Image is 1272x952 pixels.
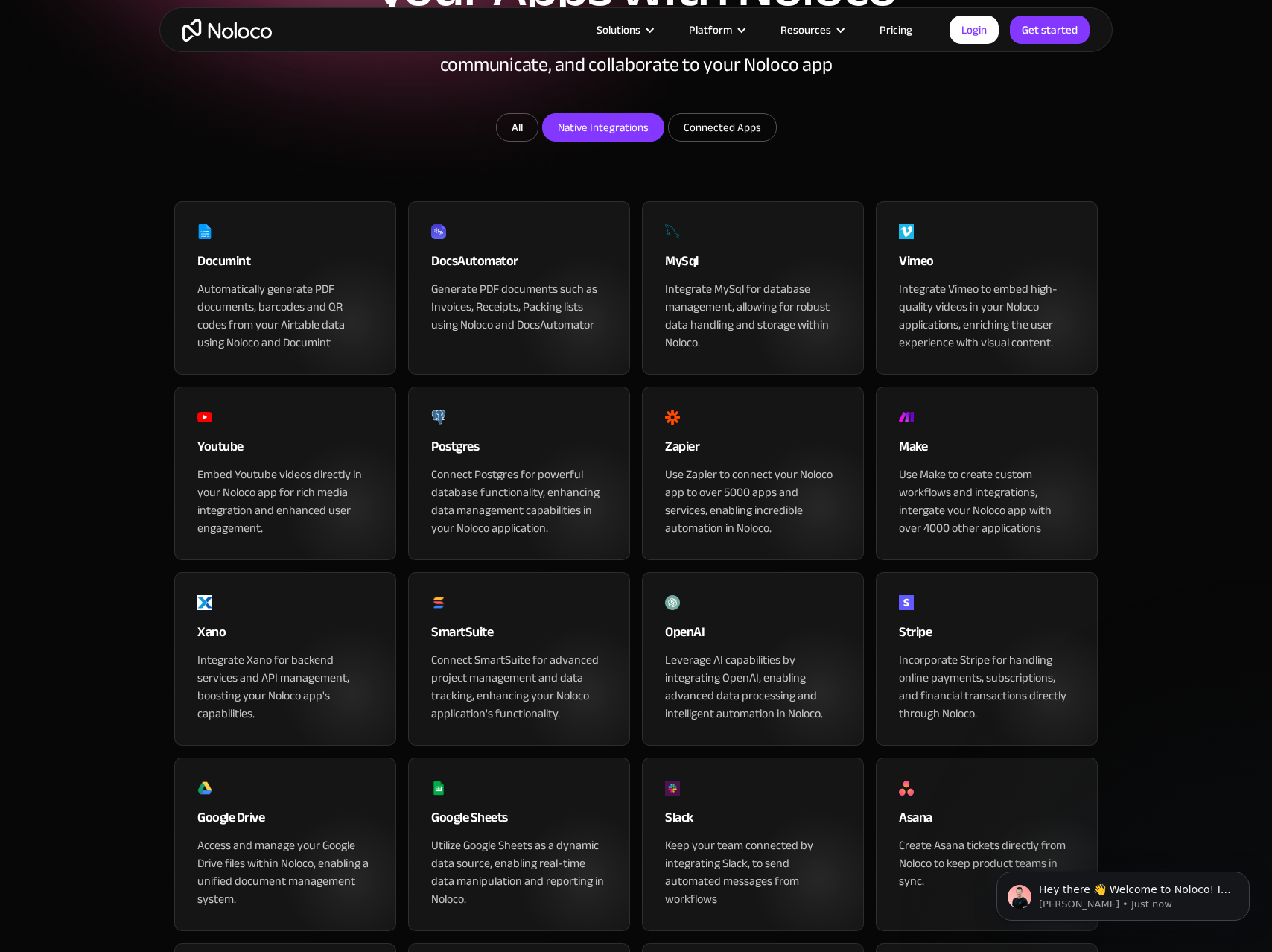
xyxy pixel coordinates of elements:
div: Keep your team connected by integrating Slack, to send automated messages from workflows [665,837,841,908]
div: Integrate Vimeo to embed high-quality videos in your Noloco applications, enriching the user expe... [899,280,1075,352]
a: SmartSuiteConnect SmartSuite for advanced project management and data tracking, enhancing your No... [408,572,630,746]
a: StripeIncorporate Stripe for handling online payments, subscriptions, and financial transactions ... [876,572,1098,746]
iframe: Intercom notifications message [974,840,1272,945]
a: YoutubeEmbed Youtube videos directly in your Noloco app for rich media integration and enhanced u... [174,387,396,560]
a: MakeUse Make to create custom workflows and integrations, intergate your Noloco app with over 400... [876,387,1098,560]
a: Google SheetsUtilize Google Sheets as a dynamic data source, enabling real-time data manipulation... [408,758,630,931]
div: Resources [762,20,861,39]
div: OpenAI [665,621,841,651]
div: Make [899,436,1075,466]
a: MySqlIntegrate MySql for database management, allowing for robust data handling and storage withi... [642,201,864,375]
div: Resources [780,20,831,39]
div: Zapier [665,436,841,466]
div: Documint [197,250,373,280]
div: Use Make to create custom workflows and integrations, intergate your Noloco app with over 4000 ot... [899,466,1075,537]
div: Connect everything your team needs to work, communicate, and collaborate to your Noloco app [413,31,859,113]
div: Postgres [431,436,607,466]
div: Vimeo [899,250,1075,280]
a: SlackKeep your team connected by integrating Slack, to send automated messages from workflows [642,758,864,931]
div: Embed Youtube videos directly in your Noloco app for rich media integration and enhanced user eng... [197,466,373,537]
div: SmartSuite [431,621,607,651]
div: Integrate MySql for database management, allowing for robust data handling and storage within Nol... [665,280,841,352]
div: Asana [899,807,1075,837]
div: Create Asana tickets directly from Noloco to keep product teams in sync. [899,837,1075,890]
div: Solutions [578,20,670,39]
div: DocsAutomator [431,250,607,280]
div: Integrate Xano for backend services and API management, boosting your Noloco app's capabilities. [197,651,373,723]
form: Email Form [338,113,934,145]
div: Slack [665,807,841,837]
a: VimeoIntegrate Vimeo to embed high-quality videos in your Noloco applications, enriching the user... [876,201,1098,375]
a: DocsAutomatorGenerate PDF documents such as Invoices, Receipts, Packing lists using Noloco and Do... [408,201,630,375]
div: Solutions [597,20,640,39]
div: Platform [670,20,762,39]
div: Use Zapier to connect your Noloco app to over 5000 apps and services, enabling incredible automat... [665,466,841,537]
a: All [496,113,538,142]
div: Google Sheets [431,807,607,837]
a: DocumintAutomatically generate PDF documents, barcodes and QR codes from your Airtable data using... [174,201,396,375]
div: Access and manage your Google Drive files within Noloco, enabling a unified document management s... [197,837,373,908]
div: Stripe [899,621,1075,651]
a: Pricing [861,20,931,39]
div: MySql [665,250,841,280]
div: Generate PDF documents such as Invoices, Receipts, Packing lists using Noloco and DocsAutomator [431,280,607,334]
a: XanoIntegrate Xano for backend services and API management, boosting your Noloco app's capabilities. [174,572,396,746]
div: Connect Postgres for powerful database functionality, enhancing data management capabilities in y... [431,466,607,537]
a: PostgresConnect Postgres for powerful database functionality, enhancing data management capabilit... [408,387,630,560]
div: Utilize Google Sheets as a dynamic data source, enabling real-time data manipulation and reportin... [431,837,607,908]
a: Get started [1010,16,1090,44]
a: ZapierUse Zapier to connect your Noloco app to over 5000 apps and services, enabling incredible a... [642,387,864,560]
div: Incorporate Stripe for handling online payments, subscriptions, and financial transactions direct... [899,651,1075,723]
div: Google Drive [197,807,373,837]
a: Login [950,16,999,44]
div: Youtube [197,436,373,466]
a: Google DriveAccess and manage your Google Drive files within Noloco, enabling a unified document ... [174,758,396,931]
div: Automatically generate PDF documents, barcodes and QR codes from your Airtable data using Noloco ... [197,280,373,352]
div: Platform [689,20,732,39]
div: Connect SmartSuite for advanced project management and data tracking, enhancing your Noloco appli... [431,651,607,723]
a: AsanaCreate Asana tickets directly from Noloco to keep product teams in sync. [876,758,1098,931]
div: Leverage AI capabilities by integrating OpenAI, enabling advanced data processing and intelligent... [665,651,841,723]
a: home [182,19,272,42]
a: OpenAILeverage AI capabilities by integrating OpenAI, enabling advanced data processing and intel... [642,572,864,746]
div: Xano [197,621,373,651]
